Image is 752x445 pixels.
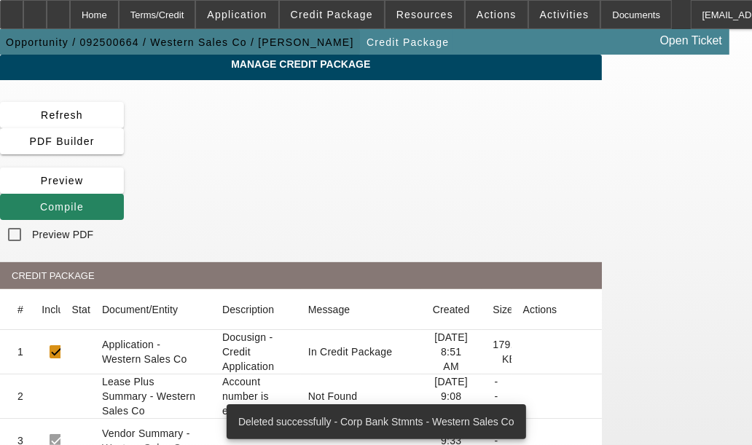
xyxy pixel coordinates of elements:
[211,289,301,330] mat-header-cell: Description
[421,330,482,374] mat-cell: [DATE] 8:51 AM
[477,9,517,20] span: Actions
[90,374,211,419] mat-cell: Lease Plus Summary - Western Sales Co
[396,9,453,20] span: Resources
[654,28,728,53] a: Open Ticket
[482,289,512,330] mat-header-cell: Size
[30,289,60,330] mat-header-cell: Include
[466,1,528,28] button: Actions
[90,289,211,330] mat-header-cell: Document/Entity
[29,135,94,147] span: PDF Builder
[363,29,453,55] button: Credit Package
[421,289,482,330] mat-header-cell: Created
[211,374,301,419] mat-cell: Account number is empty
[301,289,421,330] mat-header-cell: Message
[367,36,449,48] span: Credit Package
[29,227,93,242] label: Preview PDF
[6,36,354,48] span: Opportunity / 092500664 / Western Sales Co / [PERSON_NAME]
[90,330,211,374] mat-cell: Application - Western Sales Co
[529,1,600,28] button: Activities
[41,109,83,121] span: Refresh
[227,404,520,439] div: Deleted successfully - Corp Bank Stmnts - Western Sales Co
[512,289,602,330] mat-header-cell: Actions
[301,330,421,374] mat-cell: In Credit Package
[280,1,384,28] button: Credit Package
[196,1,278,28] button: Application
[421,374,482,419] mat-cell: [DATE] 9:08 AM
[41,175,84,186] span: Preview
[11,58,591,70] span: Manage Credit Package
[540,9,590,20] span: Activities
[301,374,421,419] mat-cell: Not Found
[291,9,373,20] span: Credit Package
[385,1,464,28] button: Resources
[40,201,84,213] span: Compile
[482,330,512,374] mat-cell: 179.34 KB
[482,374,512,419] mat-cell: ---
[211,330,301,374] mat-cell: Docusign - Credit Application
[60,289,90,330] mat-header-cell: Status
[207,9,267,20] span: Application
